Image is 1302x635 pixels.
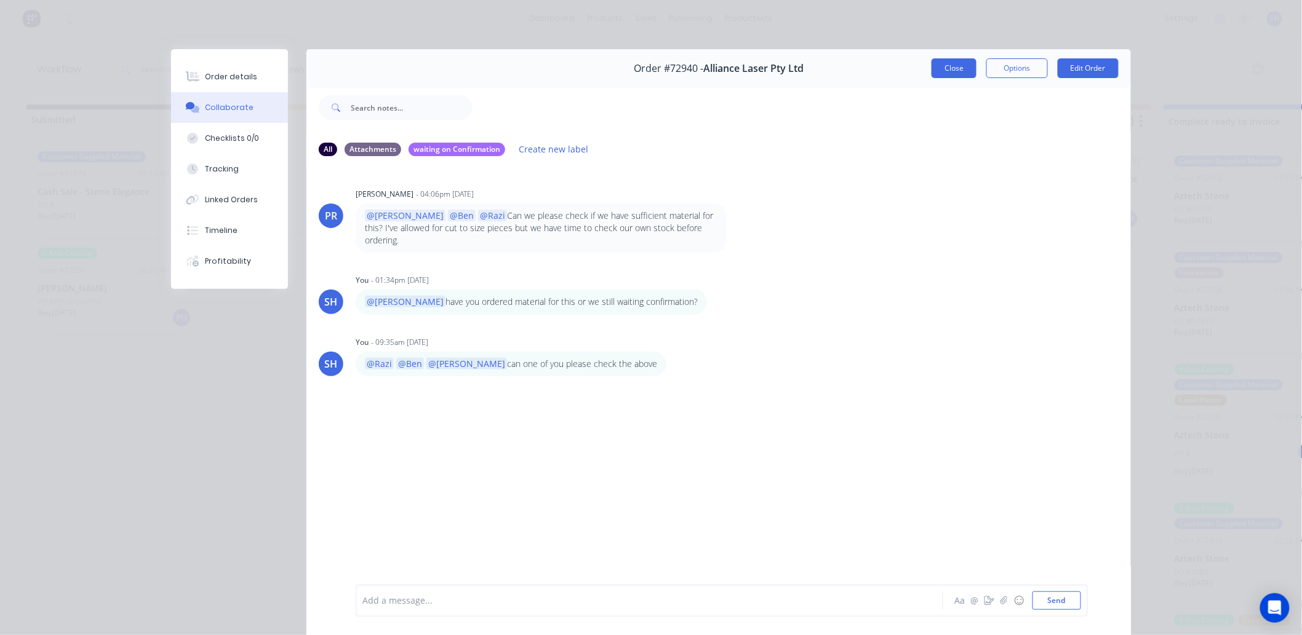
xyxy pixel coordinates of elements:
div: - 09:35am [DATE] [371,337,428,348]
button: Tracking [171,154,288,184]
button: Collaborate [171,92,288,123]
div: Linked Orders [206,194,258,205]
div: - 01:34pm [DATE] [371,275,429,286]
button: Aa [953,593,967,608]
span: @[PERSON_NAME] [426,358,507,369]
div: You [356,337,369,348]
button: Linked Orders [171,184,288,215]
button: Send [1032,591,1081,610]
div: Profitability [206,256,252,267]
p: can one of you please check the above [365,358,657,370]
span: Alliance Laser Pty Ltd [703,63,804,74]
span: @Razi [478,210,507,221]
div: - 04:06pm [DATE] [416,189,474,200]
div: SH [325,294,338,309]
div: Tracking [206,164,239,175]
div: Open Intercom Messenger [1260,593,1290,623]
button: Profitability [171,246,288,277]
button: Options [986,58,1048,78]
div: All [319,143,337,156]
span: @[PERSON_NAME] [365,210,445,221]
button: Close [932,58,976,78]
div: You [356,275,369,286]
div: Checklists 0/0 [206,133,260,144]
button: Edit Order [1058,58,1119,78]
div: waiting on Confirmation [409,143,505,156]
div: PR [325,208,337,223]
div: Order details [206,71,258,82]
button: Create new label [513,141,595,157]
p: Can we please check if we have sufficient material for this? I've allowed for cut to size pieces ... [365,210,717,247]
button: Timeline [171,215,288,246]
span: @Razi [365,358,394,369]
p: have you ordered material for this or we still waiting confirmation? [365,296,698,308]
div: Attachments [345,143,401,156]
button: @ [967,593,982,608]
div: SH [325,357,338,371]
div: Collaborate [206,102,254,113]
span: @[PERSON_NAME] [365,296,445,307]
div: Timeline [206,225,238,236]
button: Checklists 0/0 [171,123,288,154]
input: Search notes... [351,95,473,120]
span: @Ben [448,210,476,221]
button: ☺ [1012,593,1026,608]
div: [PERSON_NAME] [356,189,413,200]
span: @Ben [396,358,424,369]
button: Order details [171,61,288,92]
span: Order #72940 - [634,63,703,74]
